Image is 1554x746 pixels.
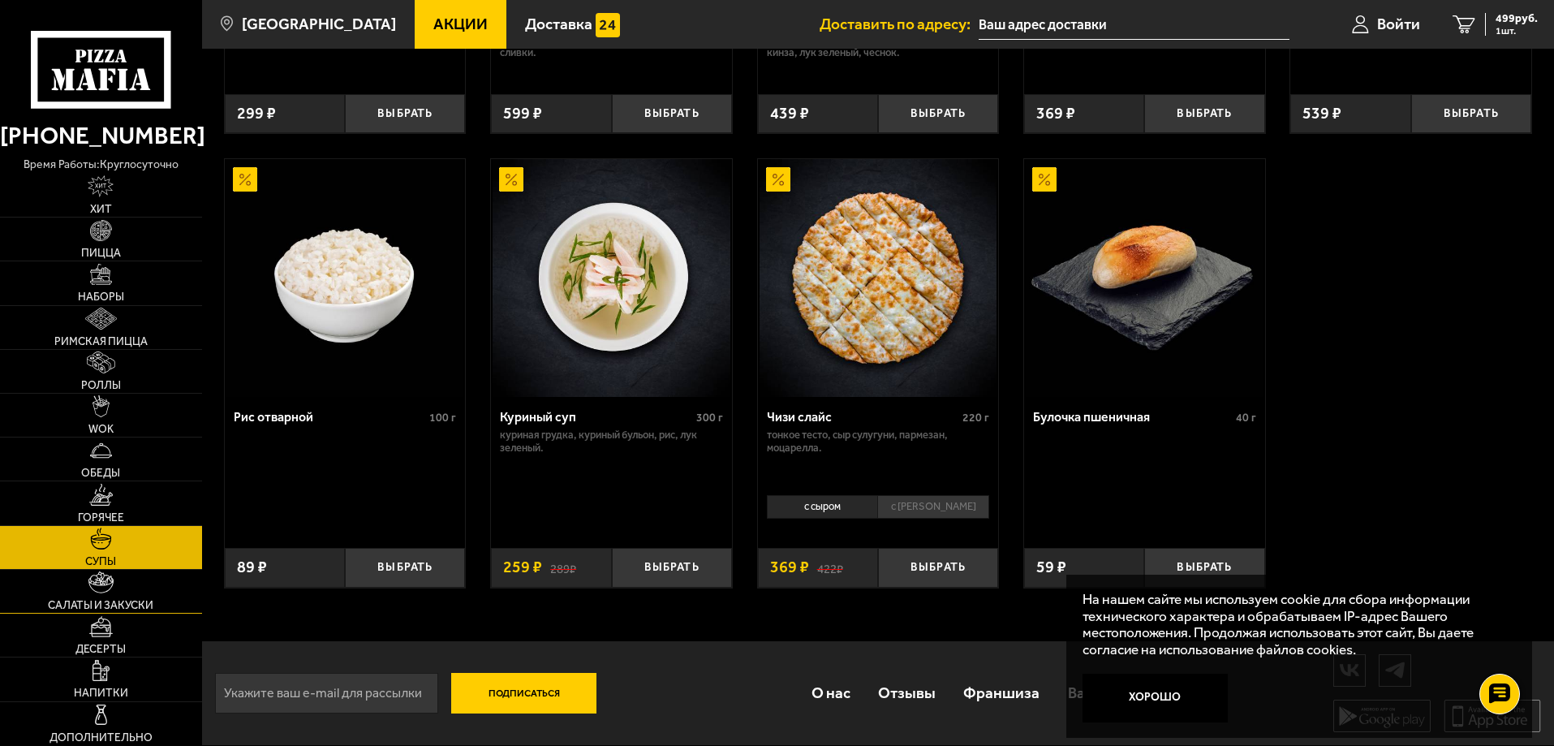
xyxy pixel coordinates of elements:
img: Акционный [233,167,257,192]
span: 439 ₽ [770,106,809,122]
span: 220 г [962,411,989,425]
p: куриная грудка, куриный бульон, рис, лук зеленый. [500,429,723,455]
img: Куриный суп [493,159,730,396]
span: 59 ₽ [1036,559,1066,576]
span: 259 ₽ [503,559,542,576]
div: Булочка пшеничная [1033,409,1232,425]
span: Салаты и закуски [48,600,153,611]
span: Дополнительно [50,732,153,744]
div: Рис отварной [234,409,426,425]
span: 499 руб. [1496,13,1538,24]
span: 369 ₽ [1036,106,1075,122]
button: Выбрать [878,94,998,134]
a: О нас [797,666,863,719]
span: WOK [88,424,114,435]
span: Войти [1377,16,1420,32]
img: Рис отварной [226,159,463,396]
button: Выбрать [1144,94,1264,134]
span: 100 г [429,411,456,425]
span: Напитки [74,688,128,699]
a: АкционныйБулочка пшеничная [1024,159,1265,396]
img: Акционный [499,167,523,192]
img: Чизи слайс [760,159,997,396]
span: Пицца [81,248,121,259]
span: 40 г [1236,411,1256,425]
span: Наборы [78,291,124,303]
li: с сыром [767,495,878,518]
span: 300 г [696,411,723,425]
div: Чизи слайс [767,409,959,425]
a: Франшиза [949,666,1053,719]
span: Доставка [525,16,592,32]
button: Выбрать [345,94,465,134]
span: [GEOGRAPHIC_DATA] [242,16,396,32]
button: Выбрать [1411,94,1531,134]
span: 299 ₽ [237,106,276,122]
button: Подписаться [451,673,597,714]
s: 289 ₽ [550,559,576,576]
button: Выбрать [612,94,732,134]
button: Выбрать [878,548,998,588]
span: Римская пицца [54,336,148,347]
span: Десерты [75,644,126,655]
span: 599 ₽ [503,106,542,122]
a: АкционныйРис отварной [225,159,466,396]
span: 1 шт. [1496,26,1538,36]
div: Куриный суп [500,409,692,425]
button: Хорошо [1083,674,1229,722]
button: Выбрать [1144,548,1264,588]
span: 369 ₽ [770,559,809,576]
button: Выбрать [612,548,732,588]
a: АкционныйКуриный суп [491,159,732,396]
a: Вакансии [1054,666,1149,719]
span: Горячее [78,512,124,524]
span: Хит [90,204,112,215]
s: 422 ₽ [817,559,843,576]
span: Доставить по адресу: [820,16,979,32]
span: Обеды [81,468,120,479]
div: 0 [758,489,999,535]
span: Акции [433,16,488,32]
li: с [PERSON_NAME] [877,495,989,518]
button: Выбрать [345,548,465,588]
span: Супы [85,556,116,567]
img: Акционный [1032,167,1057,192]
span: 89 ₽ [237,559,267,576]
p: На нашем сайте мы используем cookie для сбора информации технического характера и обрабатываем IP... [1083,591,1507,658]
span: 539 ₽ [1302,106,1341,122]
a: Отзывы [864,666,949,719]
img: 15daf4d41897b9f0e9f617042186c801.svg [596,13,620,37]
span: Роллы [81,380,121,391]
a: АкционныйЧизи слайс [758,159,999,396]
p: тонкое тесто, сыр сулугуни, пармезан, моцарелла. [767,429,990,455]
input: Укажите ваш e-mail для рассылки [215,673,438,714]
img: Акционный [766,167,790,192]
input: Ваш адрес доставки [979,10,1289,40]
img: Булочка пшеничная [1026,159,1263,396]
